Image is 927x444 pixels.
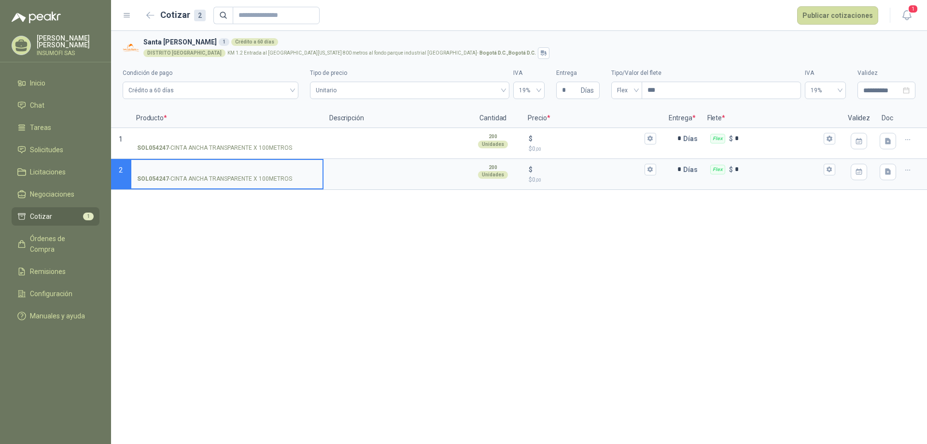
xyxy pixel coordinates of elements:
[119,166,123,174] span: 2
[83,213,94,220] span: 1
[123,40,140,57] img: Company Logo
[534,166,642,173] input: $$0,00
[535,177,541,183] span: ,00
[231,38,278,46] div: Crédito a 60 días
[227,51,536,56] p: KM 1.2 Entrada al [GEOGRAPHIC_DATA][US_STATE] 800 metros al fondo parque industrial [GEOGRAPHIC_D...
[532,176,541,183] span: 0
[617,83,636,98] span: Flex
[30,100,44,111] span: Chat
[12,74,99,92] a: Inicio
[37,35,99,48] p: [PERSON_NAME] [PERSON_NAME]
[529,144,656,154] p: $
[489,133,497,141] p: 200
[729,133,733,144] p: $
[12,12,61,23] img: Logo peakr
[710,134,725,143] div: Flex
[119,135,123,143] span: 1
[683,160,702,179] p: Días
[478,141,508,148] div: Unidades
[316,83,504,98] span: Unitario
[143,49,225,57] div: DISTRITO [GEOGRAPHIC_DATA]
[532,145,541,152] span: 0
[160,8,206,22] h2: Cotizar
[908,4,918,14] span: 1
[137,135,317,143] input: SOL054247-CINTA ANCHA TRANSPARENTE X 100METROS
[683,129,702,148] p: Días
[489,164,497,172] p: 200
[478,171,508,179] div: Unidades
[513,69,545,78] label: IVA
[797,6,878,25] button: Publicar cotizaciones
[12,118,99,137] a: Tareas
[128,83,293,98] span: Crédito a 60 días
[12,141,99,159] a: Solicitudes
[12,185,99,203] a: Negociaciones
[137,143,169,153] strong: SOL054247
[876,109,900,128] p: Doc
[137,143,292,153] p: - CINTA ANCHA TRANSPARENTE X 100METROS
[37,50,99,56] p: INSUMOFI SAS
[735,135,822,142] input: Flex $
[663,109,702,128] p: Entrega
[30,211,52,222] span: Cotizar
[12,207,99,226] a: Cotizar1
[581,82,594,99] span: Días
[30,311,85,321] span: Manuales y ayuda
[12,262,99,281] a: Remisiones
[30,189,74,200] span: Negociaciones
[735,166,822,173] input: Flex $
[611,69,801,78] label: Tipo/Valor del flete
[12,307,99,325] a: Manuales y ayuda
[30,144,63,155] span: Solicitudes
[534,135,642,142] input: $$0,00
[30,78,45,88] span: Inicio
[529,164,533,175] p: $
[137,174,292,184] p: - CINTA ANCHA TRANSPARENTE X 100METROS
[30,266,66,277] span: Remisiones
[805,69,846,78] label: IVA
[522,109,662,128] p: Precio
[123,69,298,78] label: Condición de pago
[556,69,600,78] label: Entrega
[219,38,229,46] div: 1
[824,133,835,144] button: Flex $
[529,133,533,144] p: $
[30,122,51,133] span: Tareas
[310,69,509,78] label: Tipo de precio
[137,174,169,184] strong: SOL054247
[842,109,876,128] p: Validez
[194,10,206,21] div: 2
[645,133,656,144] button: $$0,00
[824,164,835,175] button: Flex $
[30,288,72,299] span: Configuración
[898,7,915,24] button: 1
[137,166,317,173] input: SOL054247-CINTA ANCHA TRANSPARENTE X 100METROS
[323,109,464,128] p: Descripción
[811,83,840,98] span: 19%
[479,50,536,56] strong: Bogotá D.C. , Bogotá D.C.
[12,229,99,258] a: Órdenes de Compra
[702,109,842,128] p: Flete
[857,69,915,78] label: Validez
[143,37,912,47] h3: Santa [PERSON_NAME]
[464,109,522,128] p: Cantidad
[645,164,656,175] button: $$0,00
[130,109,323,128] p: Producto
[30,167,66,177] span: Licitaciones
[12,163,99,181] a: Licitaciones
[519,83,539,98] span: 19%
[710,165,725,174] div: Flex
[30,233,90,255] span: Órdenes de Compra
[729,164,733,175] p: $
[535,146,541,152] span: ,00
[12,285,99,303] a: Configuración
[12,96,99,115] a: Chat
[529,175,656,185] p: $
